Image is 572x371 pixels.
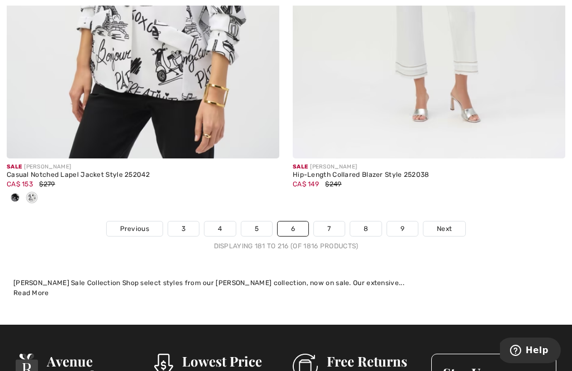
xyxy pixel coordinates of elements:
div: [PERSON_NAME] [293,163,565,171]
a: 7 [314,221,344,236]
span: Next [437,224,452,234]
h3: Free Returns [327,354,418,368]
span: CA$ 153 [7,180,33,188]
a: 9 [387,221,418,236]
span: Read More [13,289,49,297]
a: 4 [204,221,235,236]
a: Next [423,221,465,236]
span: Sale [7,163,22,170]
span: CA$ 149 [293,180,319,188]
div: Vanilla/Black [23,189,40,208]
a: 5 [241,221,272,236]
a: Previous [107,221,163,236]
a: 3 [168,221,199,236]
span: Sale [293,163,308,170]
div: Casual Notched Lapel Jacket Style 252042 [7,171,279,179]
a: 8 [350,221,382,236]
span: Previous [120,224,149,234]
div: Hip-Length Collared Blazer Style 252038 [293,171,565,179]
a: 6 [278,221,308,236]
div: [PERSON_NAME] [7,163,279,171]
span: $279 [39,180,55,188]
div: Black/Vanilla [7,189,23,208]
div: [PERSON_NAME] Sale Collection Shop select styles from our [PERSON_NAME] collection, now on sale. ... [13,278,559,288]
span: $249 [325,180,341,188]
iframe: Opens a widget where you can find more information [500,338,561,365]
